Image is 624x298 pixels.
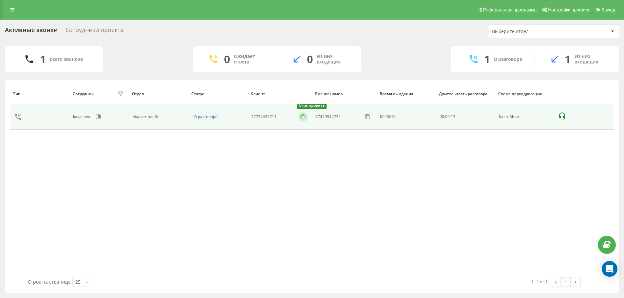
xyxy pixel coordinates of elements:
[13,92,66,96] div: Тип
[380,114,432,119] div: 00:00:16
[251,92,309,96] div: Клиент
[440,114,455,119] div: : :
[191,92,244,96] div: Статус
[484,53,490,65] div: 1
[548,7,591,12] span: Настройки профиля
[561,277,571,287] a: 1
[224,53,230,65] div: 0
[601,7,615,12] span: Выход
[73,114,92,119] div: kaspi two
[492,29,570,34] div: Выберите отдел
[315,92,373,96] div: Бизнес номер
[602,261,617,277] div: Open Intercom Messenger
[440,114,444,119] span: 00
[40,53,46,65] div: 1
[234,54,267,65] div: Ожидает ответа
[531,278,548,285] div: 1 - 1 из 1
[575,54,609,65] div: Из них входящих
[28,279,71,285] span: Строк на странице
[439,92,492,96] div: Длительность разговора
[73,92,94,96] div: Сотрудник
[75,279,81,285] div: 25
[494,57,522,62] div: В разговоре
[565,53,571,65] div: 1
[483,7,537,12] span: Реферальная программа
[445,114,450,119] span: 00
[251,114,276,119] div: 77757433711
[317,54,351,65] div: Из них входящих
[315,114,341,119] div: 77470942735
[380,92,433,96] div: Время ожидания
[498,92,551,96] div: Схема переадресации
[66,26,123,37] div: Сотрудники проекта
[297,102,327,109] div: Скопировать
[132,114,184,119] div: Маркет плейс
[499,114,551,119] div: Kaspi Shop
[451,114,455,119] span: 13
[5,26,58,37] div: Активные звонки
[132,92,185,96] div: Отдел
[192,114,220,120] div: В разговоре
[50,57,83,62] div: Всего звонков
[307,53,313,65] div: 0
